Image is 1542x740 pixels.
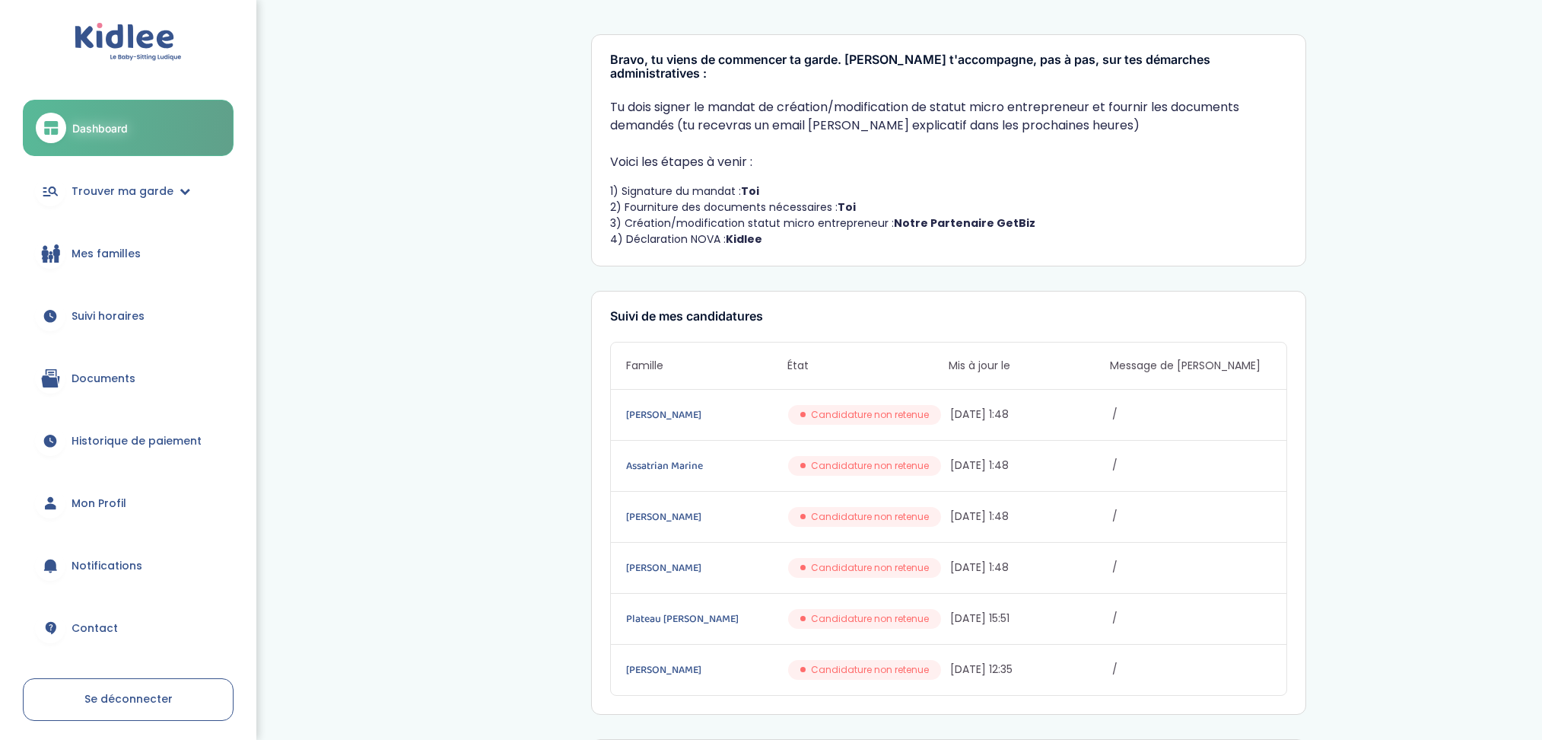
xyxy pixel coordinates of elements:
span: État [787,358,949,374]
span: Mis à jour le [949,358,1110,374]
p: Tu dois signer le mandat de création/modification de statut micro entrepreneur et fournir les doc... [610,98,1287,135]
li: 4) Déclaration NOVA : [610,231,1287,247]
span: Candidature non retenue [811,663,929,677]
a: [PERSON_NAME] [626,662,785,678]
strong: Kidlee [726,231,762,247]
span: Trouver ma garde [72,183,173,199]
p: Voici les étapes à venir : [610,153,1287,171]
span: Candidature non retenue [811,510,929,524]
span: Famille [626,358,787,374]
span: [DATE] 15:51 [950,611,1109,627]
span: [DATE] 12:35 [950,662,1109,678]
span: Mon Profil [72,496,126,512]
strong: Notre Partenaire GetBiz [894,215,1035,231]
a: [PERSON_NAME] [626,509,785,525]
span: / [1112,509,1271,525]
span: / [1112,407,1271,423]
a: Historique de paiement [23,413,234,468]
li: 1) Signature du mandat : [610,183,1287,199]
span: Se déconnecter [84,691,173,707]
span: Candidature non retenue [811,561,929,575]
span: [DATE] 1:48 [950,407,1109,423]
strong: Toi [741,183,759,199]
span: Mes familles [72,246,141,262]
a: Contact [23,601,234,655]
a: Mes familles [23,226,234,281]
a: [PERSON_NAME] [626,560,785,576]
a: Documents [23,351,234,406]
h3: Suivi de mes candidatures [610,310,1287,324]
strong: Toi [838,199,856,215]
span: Historique de paiement [72,433,202,449]
li: 3) Création/modification statut micro entrepreneur : [610,215,1287,231]
span: [DATE] 1:48 [950,560,1109,576]
h3: Bravo, tu viens de commencer ta garde. [PERSON_NAME] t'accompagne, pas à pas, sur tes démarches a... [610,53,1287,80]
a: Suivi horaires [23,289,234,343]
img: logo.svg [75,23,182,62]
a: Mon Profil [23,476,234,531]
a: Notifications [23,538,234,593]
a: Dashboard [23,100,234,156]
span: Suivi horaires [72,308,145,324]
span: Message de [PERSON_NAME] [1110,358,1271,374]
span: / [1112,458,1271,474]
span: Candidature non retenue [811,408,929,422]
a: Se déconnecter [23,678,234,721]
span: Contact [72,620,118,636]
span: Dashboard [72,120,128,136]
span: / [1112,560,1271,576]
span: Candidature non retenue [811,612,929,626]
li: 2) Fourniture des documents nécessaires : [610,199,1287,215]
span: / [1112,662,1271,678]
a: Plateau [PERSON_NAME] [626,611,785,627]
span: / [1112,611,1271,627]
span: Candidature non retenue [811,459,929,473]
a: [PERSON_NAME] [626,407,785,423]
span: Notifications [72,558,142,574]
span: Documents [72,371,135,387]
a: Assatrian Marine [626,458,785,474]
span: [DATE] 1:48 [950,458,1109,474]
a: Trouver ma garde [23,164,234,218]
span: [DATE] 1:48 [950,509,1109,525]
